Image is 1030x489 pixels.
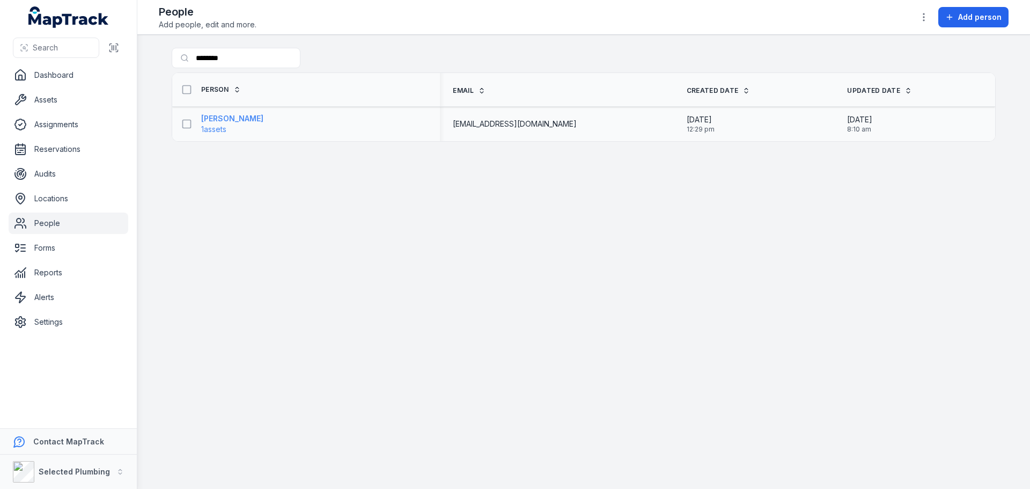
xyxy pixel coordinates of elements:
[9,138,128,160] a: Reservations
[201,124,226,135] span: 1 assets
[201,85,229,94] span: Person
[938,7,1009,27] button: Add person
[9,163,128,185] a: Audits
[453,119,577,129] span: [EMAIL_ADDRESS][DOMAIN_NAME]
[9,64,128,86] a: Dashboard
[847,86,912,95] a: Updated Date
[9,114,128,135] a: Assignments
[687,114,715,134] time: 1/14/2025, 12:29:42 PM
[9,237,128,259] a: Forms
[847,114,872,134] time: 8/12/2025, 8:10:37 AM
[847,125,872,134] span: 8:10 am
[39,467,110,476] strong: Selected Plumbing
[9,188,128,209] a: Locations
[201,113,263,124] strong: [PERSON_NAME]
[9,311,128,333] a: Settings
[9,89,128,111] a: Assets
[847,86,900,95] span: Updated Date
[9,287,128,308] a: Alerts
[201,85,241,94] a: Person
[958,12,1002,23] span: Add person
[33,42,58,53] span: Search
[28,6,109,28] a: MapTrack
[159,19,256,30] span: Add people, edit and more.
[201,113,263,135] a: [PERSON_NAME]1assets
[687,114,715,125] span: [DATE]
[159,4,256,19] h2: People
[9,213,128,234] a: People
[33,437,104,446] strong: Contact MapTrack
[453,86,474,95] span: Email
[453,86,485,95] a: Email
[13,38,99,58] button: Search
[687,86,739,95] span: Created Date
[687,125,715,134] span: 12:29 pm
[9,262,128,283] a: Reports
[847,114,872,125] span: [DATE]
[687,86,751,95] a: Created Date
